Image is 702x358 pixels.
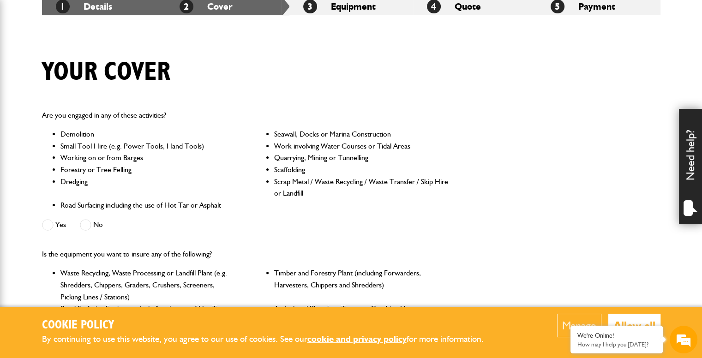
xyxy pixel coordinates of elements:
[42,109,450,121] p: Are you engaged in any of these activities?
[60,199,235,211] li: Road Surfacing including the use of Hot Tar or Asphalt
[60,164,235,176] li: Forestry or Tree Felling
[557,314,601,337] button: Manage
[274,303,449,326] li: Agricultural Plant (e.g. Tractors, Combine Harvesters, Balers)
[274,176,449,199] li: Scrap Metal / Waste Recycling / Waste Transfer / Skip Hire or Landfill
[60,303,235,326] li: Road Surfacing Equipment including the use of Hot Tar or Asphalt
[42,318,499,333] h2: Cookie Policy
[60,176,235,199] li: Dredging
[274,128,449,140] li: Seawall, Docks or Marina Construction
[274,267,449,303] li: Timber and Forestry Plant (including Forwarders, Harvesters, Chippers and Shredders)
[608,314,660,337] button: Allow all
[42,57,170,88] h1: Your cover
[56,1,112,12] a: 1Details
[60,128,235,140] li: Demolition
[60,152,235,164] li: Working on or from Barges
[42,332,499,346] p: By continuing to use this website, you agree to our use of cookies. See our for more information.
[80,219,103,231] label: No
[42,219,66,231] label: Yes
[60,140,235,152] li: Small Tool Hire (e.g. Power Tools, Hand Tools)
[679,109,702,224] div: Need help?
[274,140,449,152] li: Work involving Water Courses or Tidal Areas
[42,248,450,260] p: Is the equipment you want to insure any of the following?
[307,334,407,344] a: cookie and privacy policy
[577,341,656,348] p: How may I help you today?
[274,164,449,176] li: Scaffolding
[60,267,235,303] li: Waste Recycling, Waste Processing or Landfill Plant (e.g. Shredders, Chippers, Graders, Crushers,...
[577,332,656,340] div: We're Online!
[274,152,449,164] li: Quarrying, Mining or Tunnelling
